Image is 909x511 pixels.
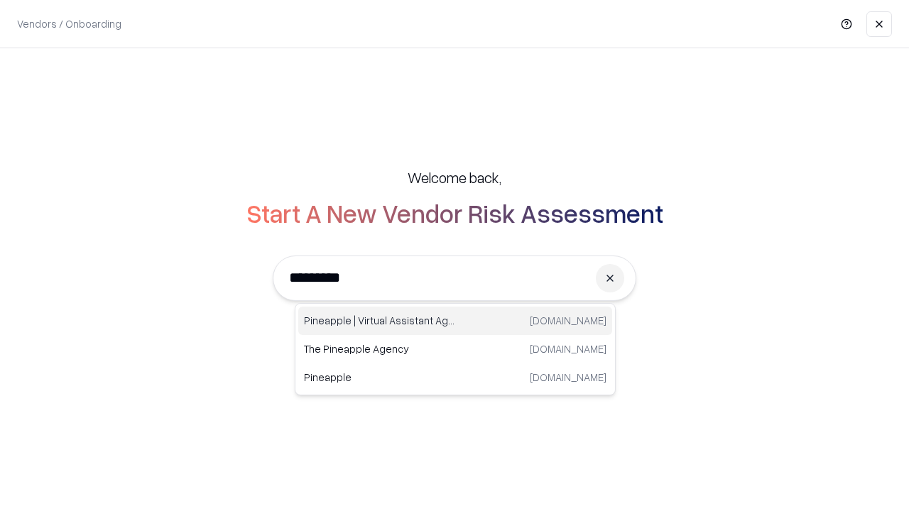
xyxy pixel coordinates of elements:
p: [DOMAIN_NAME] [530,370,606,385]
p: Pineapple [304,370,455,385]
p: Vendors / Onboarding [17,16,121,31]
p: [DOMAIN_NAME] [530,313,606,328]
p: [DOMAIN_NAME] [530,341,606,356]
p: The Pineapple Agency [304,341,455,356]
p: Pineapple | Virtual Assistant Agency [304,313,455,328]
h2: Start A New Vendor Risk Assessment [246,199,663,227]
h5: Welcome back, [408,167,501,187]
div: Suggestions [295,303,616,395]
